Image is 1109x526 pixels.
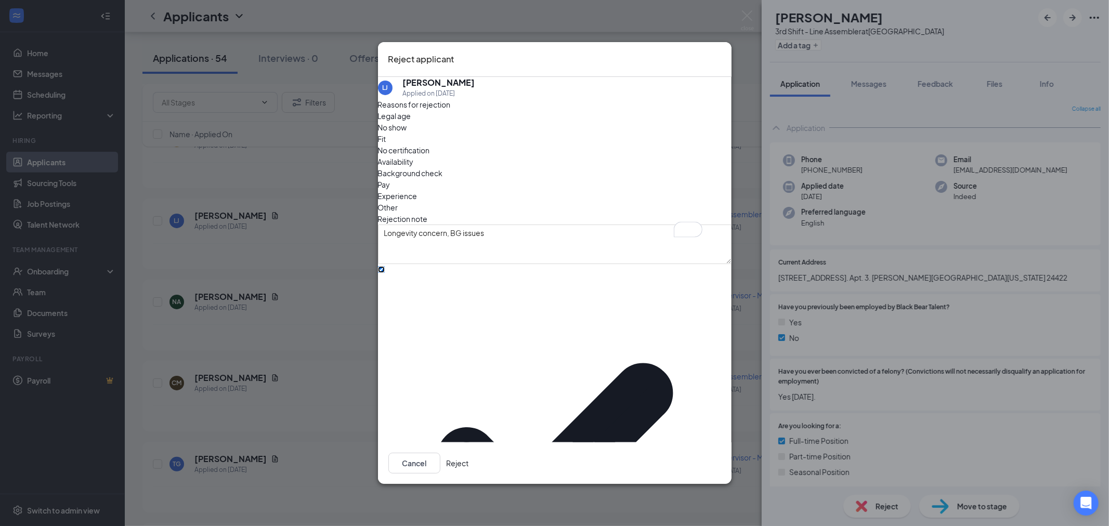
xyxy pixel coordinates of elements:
[403,77,475,88] h5: [PERSON_NAME]
[378,179,390,190] span: Pay
[388,52,454,66] h3: Reject applicant
[378,100,451,109] span: Reasons for rejection
[378,110,411,122] span: Legal age
[378,122,407,133] span: No show
[378,167,443,179] span: Background check
[447,453,469,474] button: Reject
[388,453,440,474] button: Cancel
[382,83,388,92] div: LJ
[378,144,430,156] span: No certification
[403,88,475,99] div: Applied on [DATE]
[378,156,414,167] span: Availability
[378,190,417,202] span: Experience
[378,214,428,223] span: Rejection note
[378,133,386,144] span: Fit
[378,202,398,213] span: Other
[1074,491,1099,516] div: Open Intercom Messenger
[378,225,732,264] textarea: To enrich screen reader interactions, please activate Accessibility in Grammarly extension settings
